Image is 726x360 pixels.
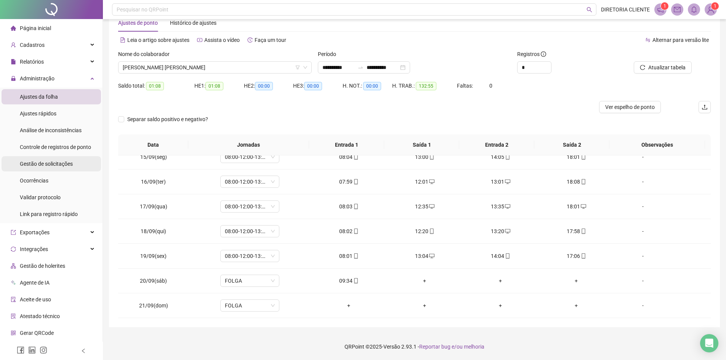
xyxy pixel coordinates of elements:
span: 18/09(qui) [141,228,166,234]
div: 13:35 [469,202,532,211]
span: 00:00 [255,82,273,90]
span: linkedin [28,346,36,354]
span: Atestado técnico [20,313,60,319]
label: Nome do colaborador [118,50,175,58]
div: 13:04 [393,252,457,260]
div: 09:34 [317,277,381,285]
div: - [620,178,665,186]
th: Entrada 2 [459,134,534,155]
span: mobile [580,154,586,160]
div: + [393,277,457,285]
span: history [247,37,253,43]
span: mobile [580,179,586,184]
span: Gestão de solicitações [20,161,73,167]
span: apartment [11,263,16,269]
span: mobile [504,154,510,160]
span: Histórico de ajustes [170,20,216,26]
div: + [317,301,381,310]
span: Controle de registros de ponto [20,144,91,150]
span: file-text [120,37,125,43]
span: Página inicial [20,25,51,31]
span: 0 [489,83,492,89]
span: 08:00-12:00-13:00-18:00 [225,226,275,237]
span: 08:00-12:00-13:00-18:00 [225,151,275,163]
div: 13:01 [469,178,532,186]
div: + [393,301,457,310]
sup: Atualize o seu contato no menu Meus Dados [711,2,719,10]
span: down [303,65,308,70]
button: Atualizar tabela [634,61,692,74]
span: 20/09(sáb) [140,278,167,284]
span: bell [691,6,697,13]
div: 07:59 [317,178,381,186]
span: Validar protocolo [20,194,61,200]
div: + [545,277,608,285]
span: Ajustes da folha [20,94,58,100]
span: Gestão de holerites [20,263,65,269]
span: ANTONIO GERSON DE SOUSA SILVA [123,62,307,73]
span: solution [11,314,16,319]
span: 00:00 [304,82,322,90]
div: - [620,252,665,260]
span: desktop [428,204,434,209]
span: desktop [428,253,434,259]
span: mobile [353,204,359,209]
div: H. NOT.: [343,82,392,90]
span: search [587,7,592,13]
span: audit [11,297,16,302]
span: Observações [615,141,699,149]
span: 01:08 [146,82,164,90]
span: sync [11,246,16,252]
div: + [545,301,608,310]
div: 18:08 [545,178,608,186]
span: Faltas: [457,83,474,89]
span: Registros [517,50,546,58]
span: instagram [40,346,47,354]
th: Saída 2 [534,134,609,155]
div: - [620,227,665,235]
div: 08:01 [317,252,381,260]
span: info-circle [541,51,546,57]
div: 08:03 [317,202,381,211]
div: 08:02 [317,227,381,235]
span: mobile [580,253,586,259]
span: desktop [580,204,586,209]
div: 18:01 [545,202,608,211]
span: left [81,348,86,354]
span: Ocorrências [20,178,48,184]
span: Ajustes rápidos [20,110,56,117]
span: Versão [383,344,400,350]
span: mobile [353,179,359,184]
span: 08:00-12:00-13:00-17:00 [225,250,275,262]
div: 08:04 [317,153,381,161]
span: FOLGA [225,275,275,286]
th: Observações [609,134,705,155]
span: mobile [504,253,510,259]
div: 17:58 [545,227,608,235]
span: desktop [504,229,510,234]
span: upload [702,104,708,110]
span: Ver espelho de ponto [605,103,655,111]
label: Período [318,50,341,58]
span: 01:08 [205,82,223,90]
img: 85145 [705,4,716,15]
span: 21/09(dom) [139,302,168,309]
div: - [620,153,665,161]
div: 12:20 [393,227,457,235]
span: Administração [20,75,54,82]
div: - [620,301,665,310]
span: mail [674,6,681,13]
div: 13:20 [469,227,532,235]
span: 1 [663,3,666,9]
span: export [11,230,16,235]
div: 17:06 [545,252,608,260]
span: file [11,59,16,64]
span: facebook [17,346,24,354]
div: Saldo total: [118,82,194,90]
span: to [357,64,364,70]
span: swap [645,37,651,43]
div: 12:01 [393,178,457,186]
sup: 1 [661,2,668,10]
span: Agente de IA [20,280,50,286]
button: Ver espelho de ponto [599,101,661,113]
